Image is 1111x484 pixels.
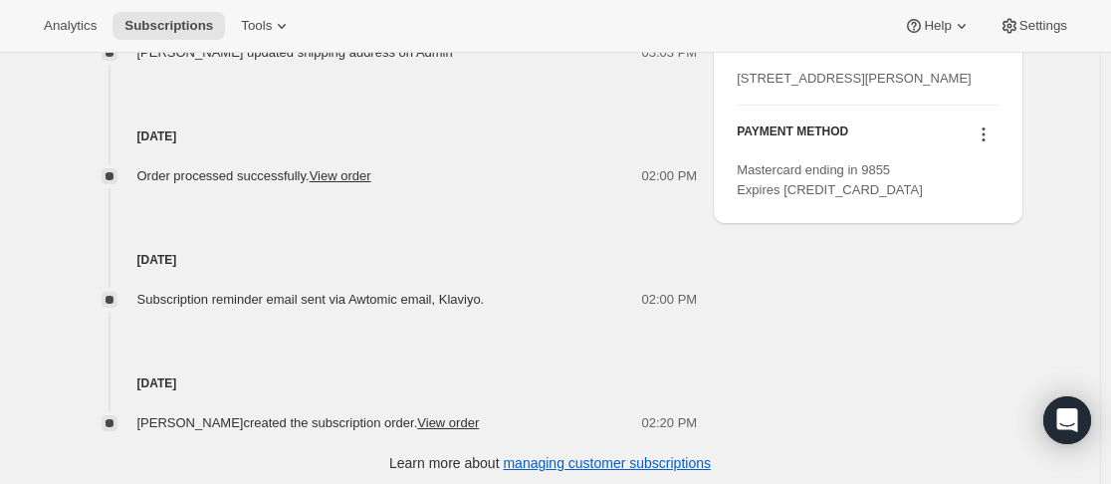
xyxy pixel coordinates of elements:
a: managing customer subscriptions [503,455,711,471]
h4: [DATE] [78,373,698,393]
span: Order processed successfully. [137,168,371,183]
button: Help [892,12,983,40]
button: Settings [988,12,1079,40]
span: Subscriptions [124,18,213,34]
a: View order [417,415,479,430]
button: Tools [229,12,304,40]
span: 03:03 PM [642,43,698,63]
span: [STREET_ADDRESS][PERSON_NAME] [737,71,972,86]
h4: [DATE] [78,126,698,146]
span: 02:00 PM [642,166,698,186]
div: Open Intercom Messenger [1043,396,1091,444]
button: Analytics [32,12,109,40]
span: 02:00 PM [642,290,698,310]
span: Analytics [44,18,97,34]
h4: [DATE] [78,250,698,270]
a: View order [310,168,371,183]
span: Subscription reminder email sent via Awtomic email, Klaviyo. [137,292,485,307]
span: Mastercard ending in 9855 Expires [CREDIT_CARD_DATA] [737,162,923,197]
h3: PAYMENT METHOD [737,123,848,150]
span: [PERSON_NAME] created the subscription order. [137,415,480,430]
span: Help [924,18,951,34]
span: Settings [1019,18,1067,34]
button: Subscriptions [112,12,225,40]
span: 02:20 PM [642,413,698,433]
span: Tools [241,18,272,34]
p: Learn more about [389,453,711,473]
